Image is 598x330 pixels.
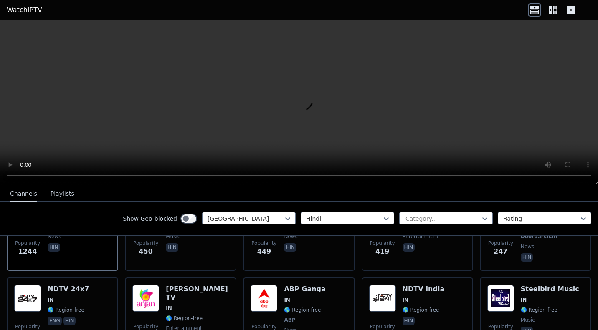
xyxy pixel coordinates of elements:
span: 🌎 Region-free [284,307,321,313]
span: 1244 [18,247,37,257]
span: news [48,233,61,240]
span: 🌎 Region-free [48,307,84,313]
p: hin [284,243,296,252]
span: 🌎 Region-free [166,315,203,322]
span: IN [48,297,54,303]
button: Playlists [51,186,74,202]
p: hin [48,243,60,252]
span: Popularity [251,323,276,330]
h6: ABP Ganga [284,285,325,293]
span: 449 [257,247,271,257]
h6: NDTV 24x7 [48,285,89,293]
span: IN [521,297,527,303]
img: Anjan TV [132,285,159,312]
span: music [521,317,535,323]
span: Popularity [488,323,513,330]
span: 419 [375,247,389,257]
span: Popularity [370,323,395,330]
span: IN [284,297,290,303]
p: hin [166,243,178,252]
p: hin [521,253,533,262]
span: news [521,243,534,250]
span: Doordarshan [521,233,557,240]
label: Show Geo-blocked [123,214,177,223]
span: 247 [494,247,507,257]
span: 🌎 Region-free [521,307,557,313]
img: ABP Ganga [251,285,277,312]
span: ABP [284,317,295,323]
p: hin [63,317,76,325]
span: IN [403,297,409,303]
span: 450 [139,247,152,257]
img: NDTV 24x7 [14,285,41,312]
button: Channels [10,186,37,202]
span: entertainment [403,233,439,240]
a: WatchIPTV [7,5,42,15]
span: music [166,233,180,240]
p: hin [403,243,415,252]
p: eng [48,317,62,325]
h6: NDTV India [403,285,445,293]
span: Popularity [15,240,40,247]
span: news [284,233,297,240]
h6: [PERSON_NAME] TV [166,285,229,302]
span: Popularity [15,323,40,330]
p: hin [403,317,415,325]
span: Popularity [488,240,513,247]
span: IN [166,305,172,312]
img: NDTV India [369,285,396,312]
h6: Steelbird Music [521,285,579,293]
span: Popularity [370,240,395,247]
span: 🌎 Region-free [403,307,439,313]
img: Steelbird Music [487,285,514,312]
span: Popularity [133,240,158,247]
span: Popularity [251,240,276,247]
span: Popularity [133,323,158,330]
